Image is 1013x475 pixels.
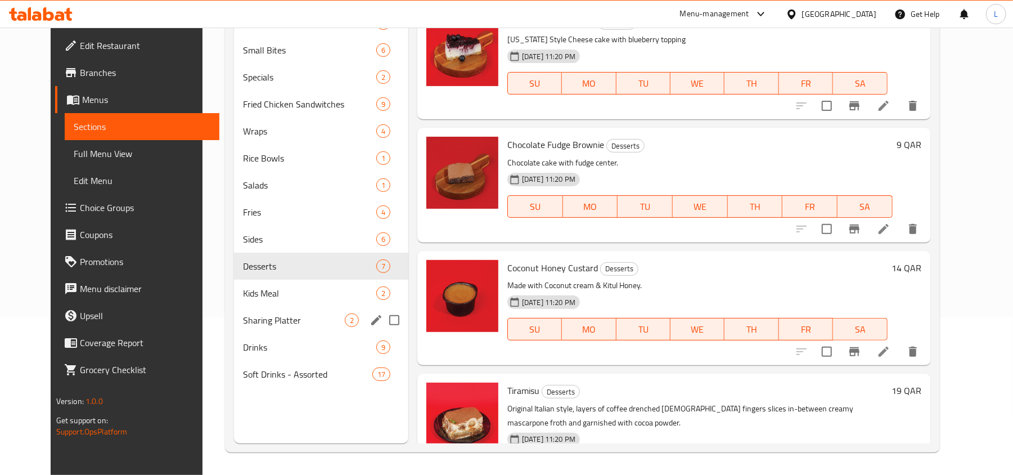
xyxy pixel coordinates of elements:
div: items [376,205,390,219]
span: 9 [377,342,390,353]
span: [DATE] 11:20 PM [517,174,580,185]
span: Choice Groups [80,201,211,214]
span: Version: [56,394,84,409]
div: Desserts [600,262,638,276]
div: items [376,124,390,138]
span: 4 [377,207,390,218]
a: Coupons [55,221,220,248]
a: Edit Restaurant [55,32,220,59]
button: FR [779,72,833,95]
span: Fries [243,205,376,219]
span: TH [729,321,774,338]
button: TU [618,195,673,218]
button: MO [563,195,618,218]
div: [GEOGRAPHIC_DATA] [802,8,876,20]
img: Coconut Honey Custard [426,260,498,332]
span: SU [512,199,559,215]
span: 1 [377,153,390,164]
button: delete [899,92,926,119]
span: 7 [377,261,390,272]
span: Edit Restaurant [80,39,211,52]
span: FR [787,199,833,215]
button: MO [562,72,616,95]
span: 4 [377,126,390,137]
span: SU [512,75,557,92]
div: Desserts [606,139,645,153]
span: Coupons [80,228,211,241]
span: WE [675,321,720,338]
span: Desserts [601,262,638,275]
div: Desserts [542,385,580,398]
span: Menu disclaimer [80,282,211,295]
div: Sharing Platter2edit [234,307,408,334]
a: Choice Groups [55,194,220,221]
span: SA [838,321,883,338]
div: items [376,286,390,300]
span: 9 [377,99,390,110]
a: Upsell [55,302,220,329]
img: Blueberry Cheese Cake [426,14,498,86]
span: Select to update [815,340,839,364]
button: edit [368,312,385,329]
div: items [376,97,390,111]
span: Chocolate Fudge Brownie [507,136,604,153]
h6: 14 QAR [892,260,922,276]
span: [DATE] 11:20 PM [517,51,580,62]
span: WE [677,199,723,215]
a: Grocery Checklist [55,356,220,383]
a: Edit menu item [877,222,890,236]
div: items [376,43,390,57]
span: Full Menu View [74,147,211,160]
a: Branches [55,59,220,86]
button: MO [562,318,616,340]
span: SA [838,75,883,92]
div: items [376,178,390,192]
span: Sections [74,120,211,133]
a: Edit menu item [877,99,890,113]
span: Desserts [243,259,376,273]
div: items [372,368,390,381]
div: Drinks9 [234,334,408,361]
div: Specials2 [234,64,408,91]
button: SA [838,195,893,218]
div: Wraps4 [234,118,408,145]
span: Specials [243,70,376,84]
span: Salads [243,178,376,192]
span: Small Bites [243,43,376,57]
a: Promotions [55,248,220,275]
button: SA [833,72,887,95]
div: Menu-management [680,7,749,21]
span: MO [566,75,611,92]
a: Sections [65,113,220,140]
div: Wraps [243,124,376,138]
span: Promotions [80,255,211,268]
span: Fried Chicken Sandwitches [243,97,376,111]
span: [DATE] 11:20 PM [517,434,580,445]
a: Support.OpsPlatform [56,424,128,439]
button: WE [670,72,724,95]
button: SU [507,318,562,340]
div: items [376,232,390,246]
span: 2 [377,288,390,299]
nav: Menu sections [234,5,408,392]
p: [US_STATE] Style Cheese cake with blueberry topping [507,33,888,47]
span: Desserts [607,140,644,153]
button: FR [779,318,833,340]
span: Desserts [542,386,579,398]
span: 2 [345,315,358,326]
span: TH [732,199,778,215]
a: Edit menu item [877,345,890,359]
span: 1 [377,180,390,191]
button: TH [724,72,778,95]
span: SA [842,199,888,215]
button: Branch-specific-item [841,92,868,119]
span: L [994,8,998,20]
span: Edit Menu [74,174,211,187]
button: WE [670,318,724,340]
span: Branches [80,66,211,79]
span: SU [512,321,557,338]
div: Rice Bowls1 [234,145,408,172]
